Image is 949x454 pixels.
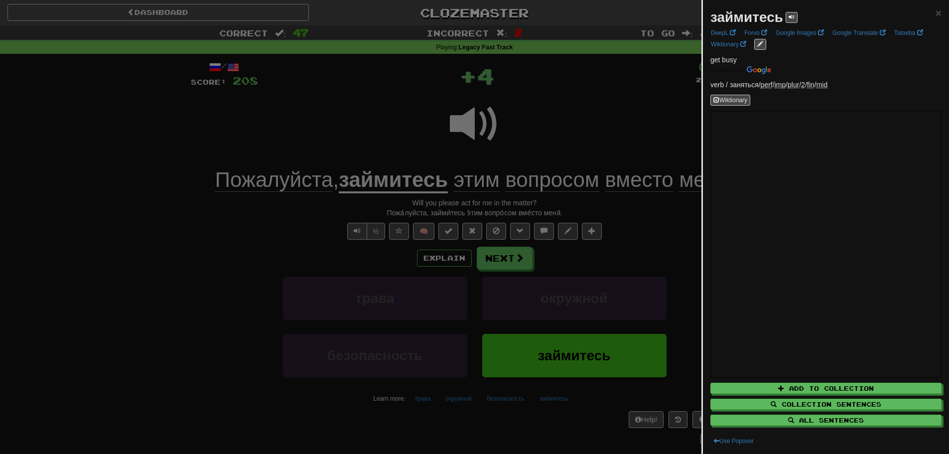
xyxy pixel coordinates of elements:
[710,383,942,394] button: Add to Collection
[708,39,749,50] a: Wiktionary
[816,81,828,89] abbr: Voice: Middle voice
[710,66,771,74] img: Color short
[936,7,942,18] span: ×
[801,81,805,89] abbr: Person: Second person
[807,81,816,89] span: /
[710,80,942,90] p: verb / заняться /
[788,81,799,89] abbr: Number: Plural number
[741,27,770,38] a: Forvo
[788,81,801,89] span: /
[710,56,737,64] span: get busy
[710,95,750,106] button: Wiktionary
[801,81,807,89] span: /
[710,9,783,25] strong: займитесь
[761,81,773,89] abbr: Aspect: Perfect aspect
[891,27,926,38] a: Tatoeba
[936,7,942,18] button: Close
[754,39,766,50] button: edit links
[773,27,827,38] a: Google Images
[761,81,775,89] span: /
[775,81,786,89] abbr: Mood: Imperative
[708,27,739,38] a: DeepL
[710,399,942,410] button: Collection Sentences
[775,81,788,89] span: /
[710,436,757,447] button: Use Popover
[807,81,814,89] abbr: VerbForm: Finite verb
[829,27,889,38] a: Google Translate
[710,415,942,426] button: All Sentences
